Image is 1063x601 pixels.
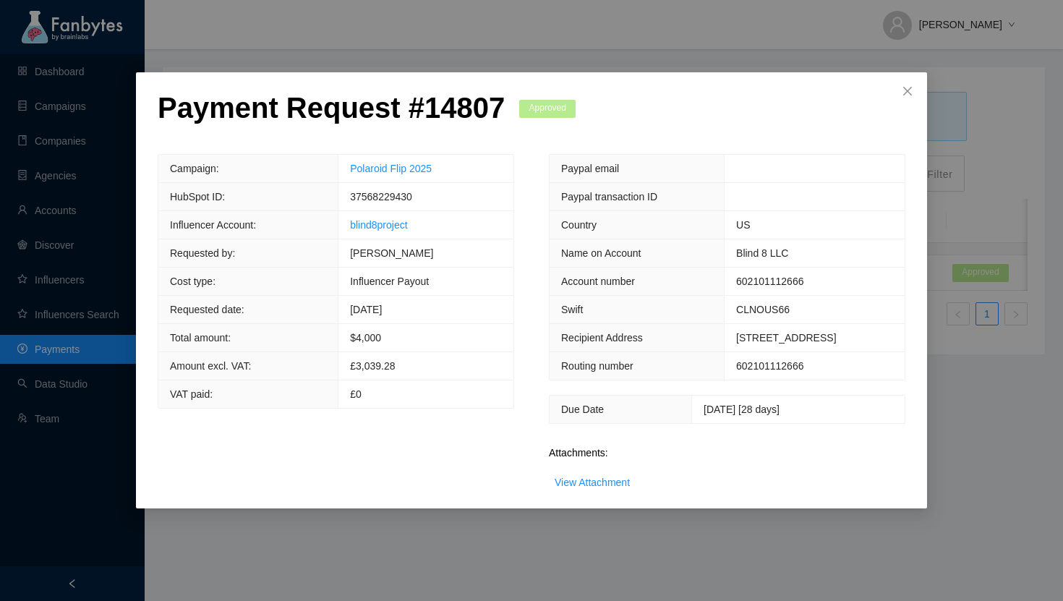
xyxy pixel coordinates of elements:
span: Total amount: [170,332,231,344]
span: HubSpot ID: [170,191,225,203]
span: [DATE] [28 days] [704,404,780,415]
span: Cost type: [170,276,215,287]
span: Account number [561,276,635,287]
span: Name on Account [561,247,641,259]
span: Influencer Account: [170,219,256,231]
span: CLNOUS66 [736,304,790,315]
span: Paypal transaction ID [561,191,657,203]
span: close [902,85,913,97]
span: 37568229430 [350,191,412,203]
span: Requested by: [170,247,235,259]
span: [DATE] [350,304,382,315]
span: [PERSON_NAME] [350,247,433,259]
span: Blind 8 LLC [736,247,788,259]
span: 602101112666 [736,276,803,287]
span: Routing number [561,360,633,372]
a: blind8project [350,219,407,231]
span: Country [561,219,597,231]
span: 602101112666 [736,360,803,372]
span: $ 4,000 [350,332,381,344]
span: Influencer Payout [350,276,429,287]
span: Paypal email [561,163,619,174]
button: Close [888,72,927,111]
span: Requested date: [170,304,244,315]
p: Payment Request # 14807 [158,90,505,125]
span: VAT paid: [170,388,213,400]
span: £3,039.28 [350,360,395,372]
span: Campaign: [170,163,219,174]
a: View Attachment [555,477,630,488]
a: Polaroid Flip 2025 [350,163,432,174]
span: Due Date [561,404,604,415]
span: US [736,219,750,231]
span: Approved [519,100,576,118]
span: Recipient Address [561,332,643,344]
span: Swift [561,304,583,315]
span: £0 [350,388,362,400]
span: [STREET_ADDRESS] [736,332,836,344]
span: Amount excl. VAT: [170,360,251,372]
